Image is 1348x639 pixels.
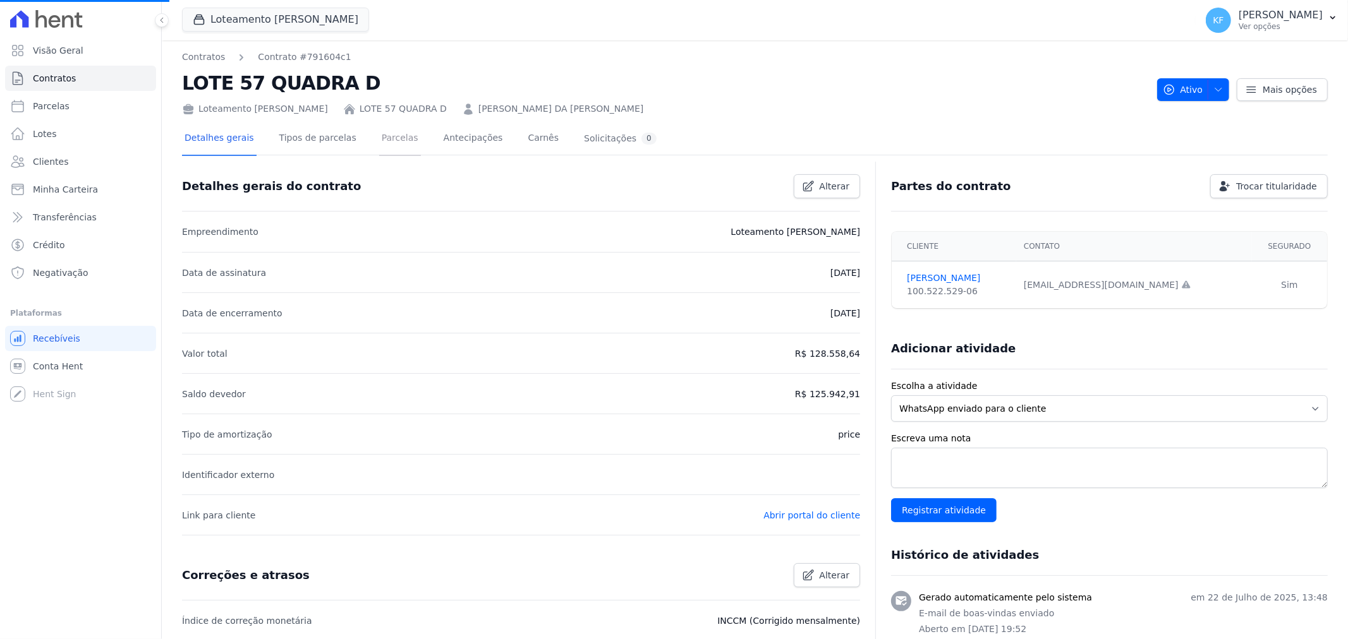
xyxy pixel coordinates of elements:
span: Negativação [33,266,88,279]
p: price [838,427,860,442]
p: R$ 125.942,91 [795,386,860,402]
p: Saldo devedor [182,386,246,402]
div: 0 [641,133,657,145]
p: INCCM (Corrigido mensalmente) [717,613,860,628]
div: 100.522.529-06 [907,285,1009,298]
p: [DATE] [830,265,860,280]
p: Empreendimento [182,224,258,239]
a: Lotes [5,121,156,146]
p: E-mail de boas-vindas enviado [919,607,1328,620]
a: Antecipações [441,122,506,156]
p: Loteamento [PERSON_NAME] [731,224,860,239]
a: [PERSON_NAME] [907,272,1009,285]
button: KF [PERSON_NAME] Ver opções [1196,3,1348,38]
span: Trocar titularidade [1236,180,1317,193]
span: Recebíveis [33,332,80,345]
a: Abrir portal do cliente [763,510,860,520]
p: Data de assinatura [182,265,266,280]
span: Ativo [1163,78,1203,101]
p: Identificador externo [182,467,274,482]
th: Cliente [892,232,1016,261]
p: Ver opções [1239,21,1323,32]
span: Mais opções [1263,83,1317,96]
h2: LOTE 57 QUADRA D [182,69,1147,97]
span: Visão Geral [33,44,83,57]
a: Contratos [182,51,225,64]
a: Contrato #791604c1 [258,51,351,64]
span: Crédito [33,239,65,251]
div: Plataformas [10,306,151,321]
span: Minha Carteira [33,183,98,196]
td: Sim [1252,261,1327,309]
nav: Breadcrumb [182,51,1147,64]
p: Aberto em [DATE] 19:52 [919,623,1328,636]
th: Contato [1016,232,1252,261]
a: Transferências [5,205,156,230]
a: Contratos [5,66,156,91]
a: Clientes [5,149,156,174]
div: Loteamento [PERSON_NAME] [182,102,328,116]
label: Escreva uma nota [891,432,1328,445]
th: Segurado [1252,232,1327,261]
a: Parcelas [5,93,156,119]
p: Valor total [182,346,228,361]
p: Índice de correção monetária [182,613,312,628]
span: Clientes [33,155,68,168]
a: LOTE 57 QUADRA D [360,102,447,116]
div: Solicitações [584,133,657,145]
a: Trocar titularidade [1210,174,1328,198]
input: Registrar atividade [891,498,997,522]
button: Ativo [1157,78,1230,101]
label: Escolha a atividade [891,379,1328,393]
a: Recebíveis [5,326,156,351]
h3: Adicionar atividade [891,341,1016,356]
a: Alterar [794,174,861,198]
span: Parcelas [33,100,70,112]
a: Crédito [5,232,156,258]
p: Data de encerramento [182,306,282,321]
span: Conta Hent [33,360,83,373]
a: Mais opções [1237,78,1328,101]
div: [EMAIL_ADDRESS][DOMAIN_NAME] [1024,278,1244,292]
a: Conta Hent [5,354,156,379]
p: R$ 128.558,64 [795,346,860,361]
h3: Partes do contrato [891,179,1011,194]
a: [PERSON_NAME] DA [PERSON_NAME] [478,102,644,116]
span: Transferências [33,211,97,224]
h3: Correções e atrasos [182,568,310,583]
a: Solicitações0 [581,122,659,156]
span: Contratos [33,72,76,85]
span: KF [1213,16,1224,25]
a: Parcelas [379,122,421,156]
span: Lotes [33,128,57,140]
p: [DATE] [830,306,860,321]
p: Tipo de amortização [182,427,272,442]
a: Detalhes gerais [182,122,257,156]
p: Link para cliente [182,508,255,523]
a: Tipos de parcelas [277,122,359,156]
a: Alterar [794,563,861,587]
a: Negativação [5,260,156,285]
button: Loteamento [PERSON_NAME] [182,8,369,32]
a: Visão Geral [5,38,156,63]
span: Alterar [820,569,850,582]
nav: Breadcrumb [182,51,351,64]
p: [PERSON_NAME] [1239,9,1323,21]
span: Alterar [820,180,850,193]
a: Minha Carteira [5,177,156,202]
h3: Histórico de atividades [891,547,1039,563]
a: Carnês [525,122,561,156]
h3: Detalhes gerais do contrato [182,179,361,194]
p: em 22 de Julho de 2025, 13:48 [1191,591,1328,604]
h3: Gerado automaticamente pelo sistema [919,591,1092,604]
